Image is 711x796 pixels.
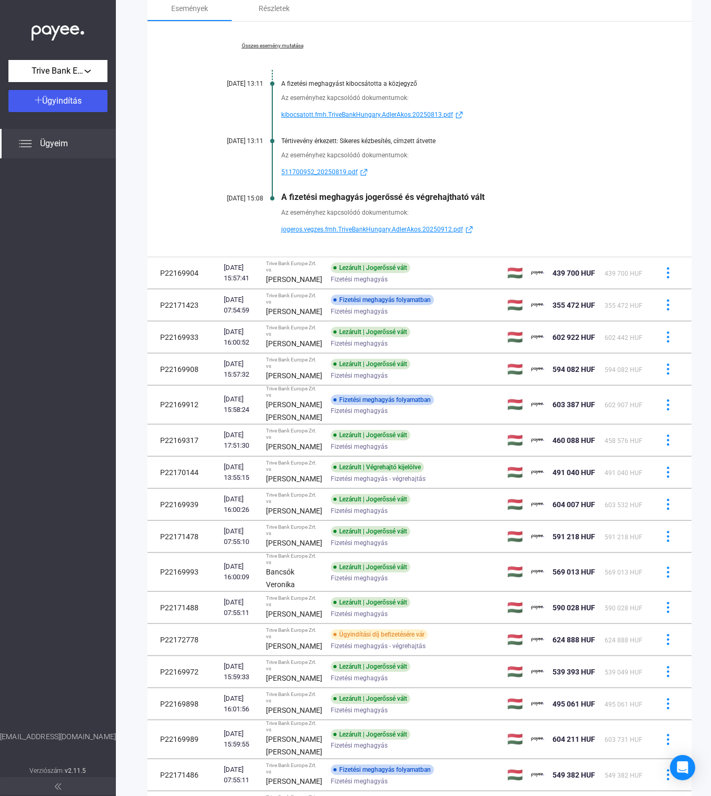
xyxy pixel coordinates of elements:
td: 🇭🇺 [503,321,527,353]
div: Trive Bank Europe Zrt. vs [266,492,322,505]
div: A fizetési meghagyást kibocsátotta a közjegyző [281,80,639,87]
img: arrow-double-left-grey.svg [55,783,61,790]
td: 🇭🇺 [503,624,527,656]
button: more-blue [657,394,679,416]
img: payee-logo [531,601,544,614]
strong: [PERSON_NAME] [266,442,322,451]
strong: [PERSON_NAME] [266,475,322,483]
span: 594 082 HUF [552,365,595,374]
div: A fizetési meghagyás jogerőssé és végrehajtható vált [281,192,639,202]
img: payee-logo [531,398,544,411]
td: P22169993 [147,553,220,591]
span: Fizetési meghagyás [331,537,388,549]
div: Lezárult | Jogerőssé vált [331,729,410,740]
td: P22169939 [147,489,220,520]
div: Lezárult | Jogerőssé vált [331,526,410,537]
td: 🇭🇺 [503,592,527,623]
span: 624 888 HUF [605,637,643,644]
div: Trive Bank Europe Zrt. vs [266,325,322,337]
div: Trive Bank Europe Zrt. vs [266,428,322,440]
img: payee-logo [531,331,544,344]
div: Az eseményhez kapcsolódó dokumentumok: [281,93,639,103]
span: Fizetési meghagyás [331,672,388,684]
span: Fizetési meghagyás [331,608,388,620]
td: P22171423 [147,289,220,321]
button: more-blue [657,693,679,715]
div: Lezárult | Végrehajtó kijelölve [331,462,424,472]
strong: [PERSON_NAME] [266,275,322,284]
img: more-blue [663,734,674,745]
img: payee-logo [531,434,544,447]
strong: [PERSON_NAME] [266,674,322,682]
div: [DATE] 15:57:41 [224,263,258,284]
div: Az eseményhez kapcsolódó dokumentumok: [281,207,639,218]
button: more-blue [657,493,679,516]
td: 🇭🇺 [503,759,527,791]
img: external-link-blue [463,226,476,234]
div: [DATE] 07:54:59 [224,295,258,316]
td: 🇭🇺 [503,553,527,591]
strong: [PERSON_NAME] [266,371,322,380]
img: external-link-blue [453,111,466,119]
a: kibocsatott.fmh.TriveBankHungary.AdlerAkos.20250813.pdfexternal-link-blue [281,108,639,121]
img: more-blue [663,499,674,510]
div: Fizetési meghagyás folyamatban [331,395,434,405]
span: 590 028 HUF [552,603,595,612]
img: payee-logo [531,498,544,511]
div: Trive Bank Europe Zrt. vs [266,460,322,472]
span: 460 088 HUF [552,436,595,445]
img: more-blue [663,467,674,478]
button: more-blue [657,461,679,483]
div: Trive Bank Europe Zrt. vs [266,762,322,775]
img: payee-logo [531,466,544,479]
td: 🇭🇺 [503,386,527,424]
img: plus-white.svg [35,96,42,104]
div: Tértivevény érkezett: Sikeres kézbesítés, címzett átvette [281,137,639,145]
div: Open Intercom Messenger [670,755,695,780]
div: [DATE] 16:00:26 [224,494,258,515]
td: P22169904 [147,257,220,289]
strong: [PERSON_NAME] [266,610,322,618]
div: Trive Bank Europe Zrt. vs [266,260,322,273]
span: Fizetési meghagyás [331,440,388,453]
div: Lezárult | Jogerőssé vált [331,494,410,505]
td: P22171478 [147,521,220,552]
div: [DATE] 15:58:24 [224,394,258,415]
div: Lezárult | Jogerőssé vált [331,597,410,608]
td: 🇭🇺 [503,289,527,321]
span: 594 082 HUF [605,366,643,374]
strong: v2.11.5 [65,767,86,774]
img: payee-logo [531,530,544,543]
span: 355 472 HUF [605,302,643,309]
img: payee-logo [531,698,544,710]
span: 602 907 HUF [605,401,643,409]
button: more-blue [657,526,679,548]
div: Ügyindítási díj befizetésére vár [331,629,428,640]
strong: [PERSON_NAME] [PERSON_NAME] [266,735,322,756]
div: [DATE] 13:55:15 [224,462,258,483]
img: more-blue [663,769,674,780]
strong: [PERSON_NAME] [266,539,322,547]
strong: [PERSON_NAME] [266,706,322,714]
span: 591 218 HUF [605,533,643,541]
td: P22170144 [147,457,220,488]
div: Részletek [259,2,290,15]
div: Lezárult | Jogerőssé vált [331,327,410,337]
div: [DATE] 15:57:32 [224,359,258,380]
strong: [PERSON_NAME] [PERSON_NAME] [266,400,322,421]
span: 549 382 HUF [552,771,595,779]
td: P22172778 [147,624,220,656]
button: more-blue [657,262,679,284]
span: 603 387 HUF [552,400,595,409]
span: 439 700 HUF [605,270,643,277]
span: Fizetési meghagyás - végrehajtás [331,472,426,485]
span: 602 442 HUF [605,334,643,341]
div: Trive Bank Europe Zrt. vs [266,386,322,398]
img: more-blue [663,634,674,645]
span: 495 061 HUF [605,701,643,708]
div: Lezárult | Jogerőssé vált [331,661,410,672]
td: P22169898 [147,688,220,720]
button: more-blue [657,661,679,683]
span: 604 007 HUF [552,500,595,509]
span: Fizetési meghagyás [331,505,388,517]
